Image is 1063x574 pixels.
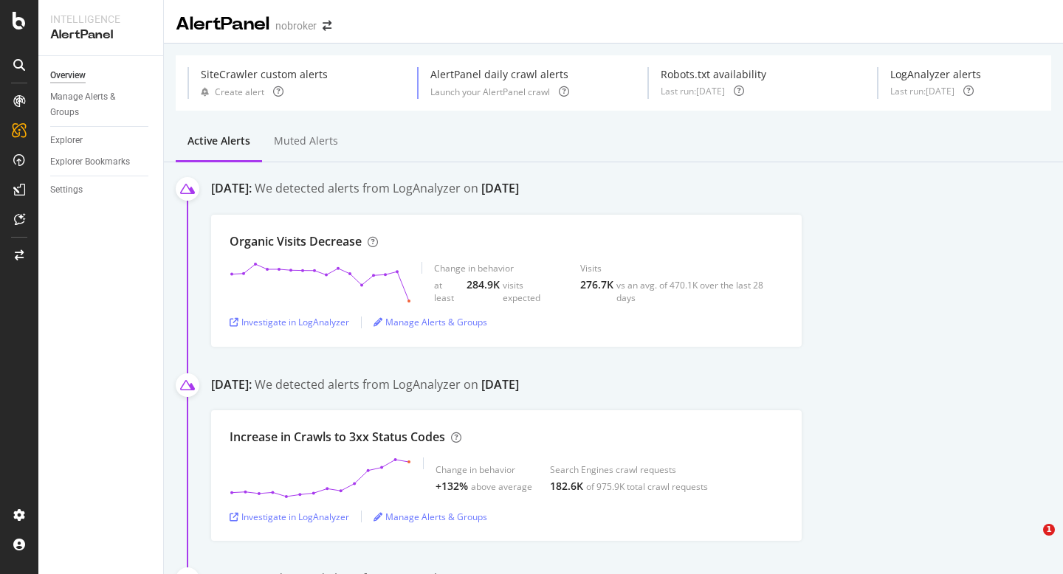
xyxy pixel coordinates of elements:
[580,277,613,292] div: 276.7K
[1043,524,1055,536] span: 1
[481,180,519,197] div: [DATE]
[616,279,783,304] div: vs an avg. of 470.1K over the last 28 days
[255,376,519,396] div: We detected alerts from LogAnalyzer on
[580,262,783,274] div: Visits
[188,134,250,148] div: Active alerts
[50,182,83,198] div: Settings
[230,311,349,334] button: Investigate in LogAnalyzer
[481,376,519,393] div: [DATE]
[50,68,153,83] a: Overview
[50,89,153,120] a: Manage Alerts & Groups
[50,154,130,170] div: Explorer Bookmarks
[471,480,532,493] div: above average
[550,463,708,476] div: Search Engines crawl requests
[586,480,708,493] div: of 975.9K total crawl requests
[890,67,981,82] div: LogAnalyzer alerts
[323,21,331,31] div: arrow-right-arrow-left
[50,133,153,148] a: Explorer
[661,67,766,82] div: Robots.txt availability
[434,279,464,304] div: at least
[215,86,264,98] div: Create alert
[230,316,349,328] a: Investigate in LogAnalyzer
[430,67,569,82] div: AlertPanel daily crawl alerts
[274,134,338,148] div: Muted alerts
[275,18,317,33] div: nobroker
[374,511,487,523] a: Manage Alerts & Groups
[50,154,153,170] a: Explorer Bookmarks
[50,182,153,198] a: Settings
[211,376,252,396] div: [DATE]:
[374,505,487,528] button: Manage Alerts & Groups
[430,86,550,98] div: Launch your AlertPanel crawl
[50,133,83,148] div: Explorer
[255,180,519,200] div: We detected alerts from LogAnalyzer on
[374,311,487,334] button: Manage Alerts & Groups
[467,277,500,292] div: 284.9K
[230,233,362,250] div: Organic Visits Decrease
[430,85,550,99] button: Launch your AlertPanel crawl
[436,463,532,476] div: Change in behavior
[50,12,151,27] div: Intelligence
[50,89,139,120] div: Manage Alerts & Groups
[661,85,725,97] div: Last run: [DATE]
[230,429,445,446] div: Increase in Crawls to 3xx Status Codes
[503,279,563,304] div: visits expected
[374,316,487,328] a: Manage Alerts & Groups
[230,511,349,523] a: Investigate in LogAnalyzer
[436,479,468,494] div: +132%
[50,27,151,44] div: AlertPanel
[201,85,264,99] button: Create alert
[201,67,328,82] div: SiteCrawler custom alerts
[1013,524,1048,559] iframe: Intercom live chat
[176,12,269,37] div: AlertPanel
[434,262,563,274] div: Change in behavior
[890,85,954,97] div: Last run: [DATE]
[230,505,349,528] button: Investigate in LogAnalyzer
[50,68,86,83] div: Overview
[211,180,252,200] div: [DATE]:
[550,479,583,494] div: 182.6K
